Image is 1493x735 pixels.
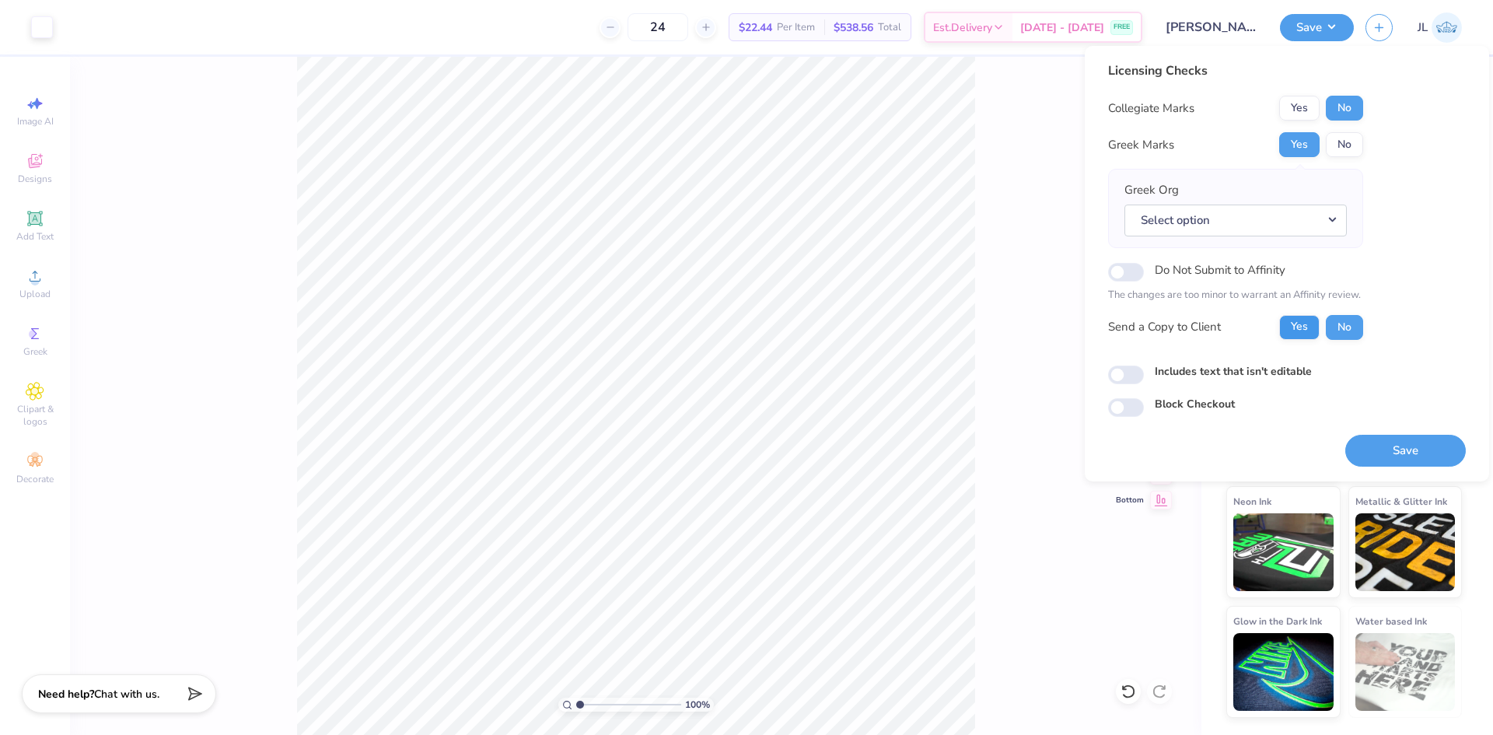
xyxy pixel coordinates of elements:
span: Metallic & Glitter Ink [1355,493,1447,509]
img: Jairo Laqui [1432,12,1462,43]
p: The changes are too minor to warrant an Affinity review. [1108,288,1363,303]
span: JL [1418,19,1428,37]
strong: Need help? [38,687,94,702]
span: 100 % [685,698,710,712]
span: Designs [18,173,52,185]
button: Save [1280,14,1354,41]
img: Glow in the Dark Ink [1233,633,1334,711]
button: Select option [1124,205,1347,236]
label: Includes text that isn't editable [1155,363,1312,380]
span: Total [878,19,901,36]
input: Untitled Design [1154,12,1268,43]
span: Add Text [16,230,54,243]
span: Upload [19,288,51,300]
span: $22.44 [739,19,772,36]
a: JL [1418,12,1462,43]
div: Licensing Checks [1108,61,1363,80]
label: Greek Org [1124,181,1179,199]
img: Neon Ink [1233,513,1334,591]
label: Do Not Submit to Affinity [1155,260,1285,280]
img: Water based Ink [1355,633,1456,711]
span: Image AI [17,115,54,128]
span: Clipart & logos [8,403,62,428]
button: Yes [1279,315,1320,340]
img: Metallic & Glitter Ink [1355,513,1456,591]
span: Neon Ink [1233,493,1271,509]
div: Greek Marks [1108,136,1174,154]
span: Glow in the Dark Ink [1233,613,1322,629]
span: Greek [23,345,47,358]
label: Block Checkout [1155,396,1235,412]
span: [DATE] - [DATE] [1020,19,1104,36]
button: No [1326,315,1363,340]
button: No [1326,96,1363,121]
button: Save [1345,435,1466,467]
span: Per Item [777,19,815,36]
span: Water based Ink [1355,613,1427,629]
span: Bottom [1116,495,1144,506]
button: Yes [1279,132,1320,157]
input: – – [628,13,688,41]
span: $538.56 [834,19,873,36]
div: Collegiate Marks [1108,100,1194,117]
button: No [1326,132,1363,157]
span: FREE [1114,22,1130,33]
button: Yes [1279,96,1320,121]
span: Decorate [16,473,54,485]
div: Send a Copy to Client [1108,318,1221,336]
span: Est. Delivery [933,19,992,36]
span: Chat with us. [94,687,159,702]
